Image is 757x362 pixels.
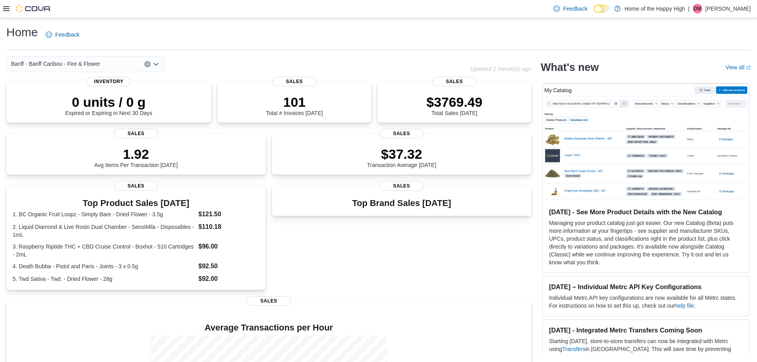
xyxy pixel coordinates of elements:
[198,242,259,251] dd: $96.00
[198,210,259,219] dd: $121.50
[705,4,751,13] p: [PERSON_NAME]
[594,5,610,13] input: Dark Mode
[549,283,742,291] h3: [DATE] – Individual Metrc API Key Configurations
[625,4,685,13] p: Home of the Happy High
[549,219,742,266] p: Managing your product catalog just got easier. Our new Catalog (Beta) puts more information at yo...
[746,65,751,70] svg: External link
[114,181,158,191] span: Sales
[6,24,38,40] h1: Home
[427,94,483,110] p: $3769.49
[144,61,151,67] button: Clear input
[549,208,742,216] h3: [DATE] - See More Product Details with the New Catalog
[16,5,51,13] img: Cova
[688,4,690,13] p: |
[94,146,178,162] p: 1.92
[541,61,599,74] h2: What's new
[470,66,531,72] p: Updated 1 minute(s) ago
[13,210,195,218] dt: 1. BC Organic Fruit Loopz - Simply Bare - Dried Flower - 3.5g
[266,94,323,116] div: Total # Invoices [DATE]
[87,77,131,86] span: Inventory
[367,146,436,168] div: Transaction Average [DATE]
[562,346,585,352] a: Transfers
[13,199,259,208] h3: Top Product Sales [DATE]
[247,296,291,306] span: Sales
[549,294,742,310] p: Individual Metrc API key configurations are now available for all Metrc states. For instructions ...
[13,275,195,283] dt: 5. Twd Sativa - Twd. - Dried Flower - 28g
[272,77,317,86] span: Sales
[380,181,424,191] span: Sales
[65,94,152,110] p: 0 units / 0 g
[13,243,195,258] dt: 3. Raspberry Riptide THC + CBD Cruise Control - Boxhot - 510 Cartridges - 2mL
[550,1,590,17] a: Feedback
[563,5,587,13] span: Feedback
[675,303,694,309] a: help file
[427,94,483,116] div: Total Sales [DATE]
[43,27,82,43] a: Feedback
[198,274,259,284] dd: $92.00
[11,59,100,69] span: Banff - Banff Caribou - Fire & Flower
[13,323,525,332] h4: Average Transactions per Hour
[13,223,195,239] dt: 2. Liquid Diamond & Live Rosin Dual Chamber - SensiMila - Disposables - 1mL
[549,326,742,334] h3: [DATE] - Integrated Metrc Transfers Coming Soon
[367,146,436,162] p: $37.32
[433,77,477,86] span: Sales
[13,262,195,270] dt: 4. Death Bubba - Pistol and Paris - Joints - 3 x 0.5g
[693,4,702,13] div: Devan Malloy
[153,61,159,67] button: Open list of options
[266,94,323,110] p: 101
[114,129,158,138] span: Sales
[694,4,701,13] span: DM
[94,146,178,168] div: Avg Items Per Transaction [DATE]
[198,262,259,271] dd: $92.50
[352,199,451,208] h3: Top Brand Sales [DATE]
[55,31,79,39] span: Feedback
[198,222,259,232] dd: $110.18
[725,64,751,71] a: View allExternal link
[65,94,152,116] div: Expired or Expiring in Next 30 Days
[380,129,424,138] span: Sales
